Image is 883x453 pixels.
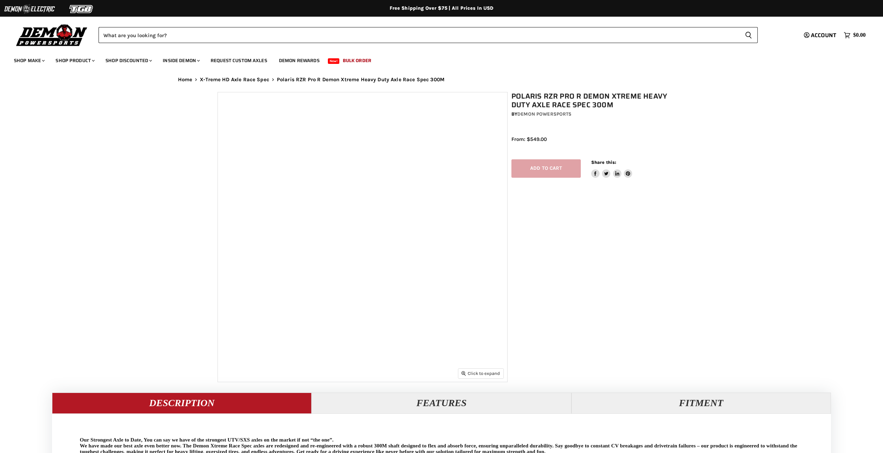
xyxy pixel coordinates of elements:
button: Click to expand [458,369,503,378]
span: $0.00 [853,32,866,39]
h1: Polaris RZR Pro R Demon Xtreme Heavy Duty Axle Race Spec 300M [511,92,670,109]
a: Bulk Order [338,53,376,68]
button: Description [52,393,312,413]
div: Free Shipping Over $75 | All Prices In USD [164,5,719,11]
a: Request Custom Axles [205,53,272,68]
span: Account [811,31,836,40]
a: Demon Powersports [517,111,571,117]
a: $0.00 [840,30,869,40]
img: TGB Logo 2 [56,2,108,16]
span: Polaris RZR Pro R Demon Xtreme Heavy Duty Axle Race Spec 300M [277,77,444,83]
a: Shop Discounted [100,53,156,68]
aside: Share this: [591,159,632,178]
div: by [511,110,670,118]
span: Click to expand [461,371,500,376]
a: Home [178,77,193,83]
img: Demon Electric Logo 2 [3,2,56,16]
form: Product [99,27,758,43]
a: Demon Rewards [274,53,325,68]
span: From: $549.00 [511,136,547,142]
a: Shop Product [50,53,99,68]
a: Shop Make [9,53,49,68]
a: Account [801,32,840,39]
input: Search [99,27,739,43]
img: Demon Powersports [14,23,90,47]
a: X-Treme HD Axle Race Spec [200,77,269,83]
a: Inside Demon [158,53,204,68]
button: Fitment [571,393,831,413]
nav: Breadcrumbs [164,77,719,83]
span: Share this: [591,160,616,165]
ul: Main menu [9,51,864,68]
button: Search [739,27,758,43]
span: New! [328,58,340,64]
